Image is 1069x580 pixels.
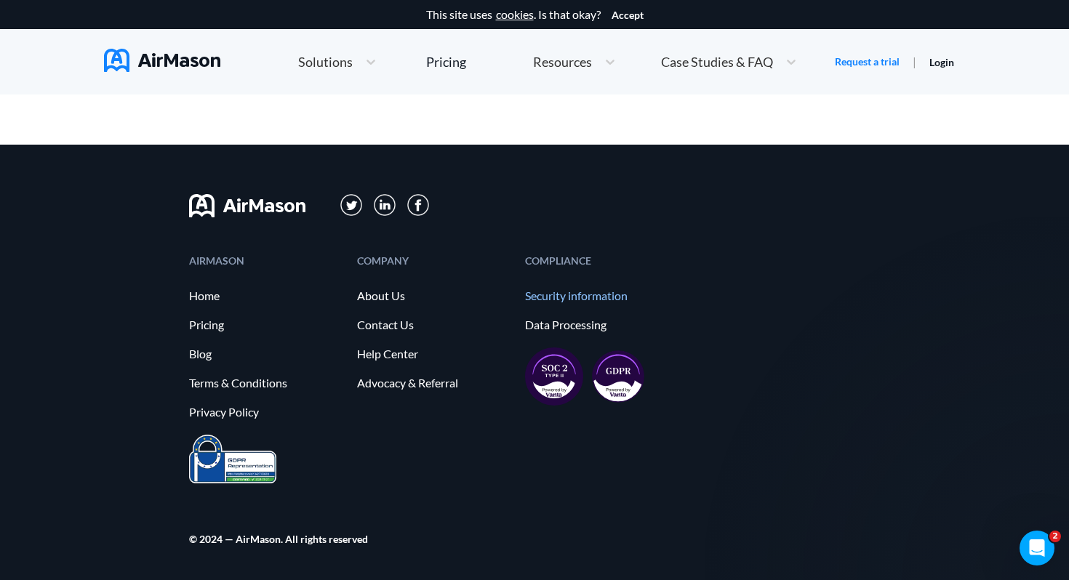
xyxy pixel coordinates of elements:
[189,534,368,544] div: © 2024 — AirMason. All rights reserved
[1020,531,1054,565] iframe: Intercom live chat
[357,376,511,390] a: Advocacy & Referral
[189,289,343,302] a: Home
[496,8,534,21] a: cookies
[426,49,466,75] a: Pricing
[929,56,954,68] a: Login
[189,256,343,265] div: AIRMASON
[189,194,305,217] img: svg+xml;base64,PHN2ZyB3aWR0aD0iMTYwIiBoZWlnaHQ9IjMyIiB2aWV3Qm94PSIwIDAgMTYwIDMyIiBmaWxsPSJub25lIi...
[533,55,592,68] span: Resources
[189,376,343,390] a: Terms & Conditions
[189,406,343,419] a: Privacy Policy
[357,289,511,302] a: About Us
[357,256,511,265] div: COMPANY
[189,435,276,483] img: prighter-certificate-eu-7c0b0bead1821e86115914626e15d079.png
[525,256,678,265] div: COMPLIANCE
[661,55,773,68] span: Case Studies & FAQ
[104,49,220,72] img: AirMason Logo
[835,55,900,69] a: Request a trial
[357,318,511,331] a: Contact Us
[298,55,353,68] span: Solutions
[374,194,396,217] img: svg+xml;base64,PD94bWwgdmVyc2lvbj0iMS4wIiBlbmNvZGluZz0iVVRGLTgiPz4KPHN2ZyB3aWR0aD0iMzFweCIgaGVpZ2...
[407,194,429,216] img: svg+xml;base64,PD94bWwgdmVyc2lvbj0iMS4wIiBlbmNvZGluZz0iVVRGLTgiPz4KPHN2ZyB3aWR0aD0iMzBweCIgaGVpZ2...
[913,55,916,68] span: |
[426,55,466,68] div: Pricing
[525,347,583,406] img: soc2-17851990f8204ed92eb8cdb2d5e8da73.svg
[189,347,343,361] a: Blog
[357,347,511,361] a: Help Center
[189,318,343,331] a: Pricing
[525,289,678,302] a: Security information
[1049,531,1061,542] span: 2
[612,9,644,21] button: Accept cookies
[592,350,644,403] img: gdpr-98ea35551734e2af8fd9405dbdaf8c18.svg
[340,194,363,217] img: svg+xml;base64,PD94bWwgdmVyc2lvbj0iMS4wIiBlbmNvZGluZz0iVVRGLTgiPz4KPHN2ZyB3aWR0aD0iMzFweCIgaGVpZ2...
[525,318,678,331] a: Data Processing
